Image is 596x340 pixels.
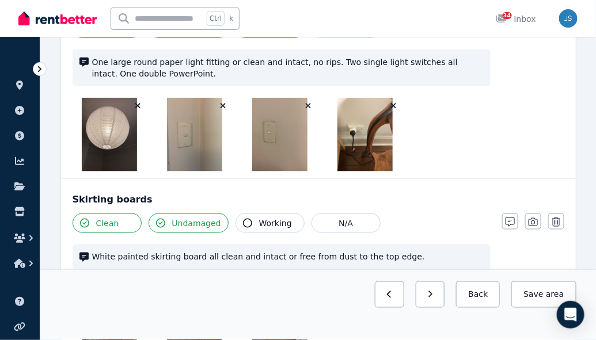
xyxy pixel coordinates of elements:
[511,281,576,308] button: Save area
[172,217,221,229] span: Undamaged
[18,10,97,27] img: RentBetter
[207,11,225,26] span: Ctrl
[312,213,381,233] button: N/A
[546,289,564,300] span: area
[92,56,484,79] span: One large round paper light fitting or clean and intact, no rips. Two single light switches all i...
[149,213,229,233] button: Undamaged
[73,193,564,207] div: Skirting boards
[559,9,578,28] img: Joanna Sykes
[252,98,308,171] img: image.jpg
[456,281,500,308] button: Back
[96,217,119,229] span: Clean
[259,217,292,229] span: Working
[82,98,137,171] img: image.jpg
[167,98,222,171] img: image.jpg
[557,301,584,328] div: Open Intercom Messenger
[229,14,233,23] span: k
[503,12,512,19] span: 34
[73,213,142,233] button: Clean
[496,13,536,25] div: Inbox
[92,251,484,263] span: White painted skirting board all clean and intact or free from dust to the top edge.
[236,213,305,233] button: Working
[337,98,393,171] img: image.jpg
